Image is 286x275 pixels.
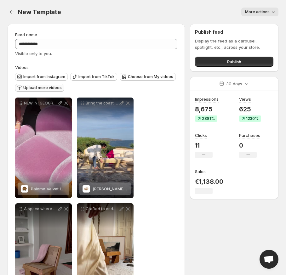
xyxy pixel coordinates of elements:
p: 625 [239,105,261,113]
button: Publish [195,57,273,67]
span: Import from Instagram [23,74,65,79]
p: Crafted to endure designed to inspire Discover our new must have pieces [86,206,118,211]
p: Display the feed as a carousel, spotlight, etc., across your store. [195,38,273,50]
span: More actions [245,9,270,14]
p: €1,138.00 [195,178,223,185]
h3: Impressions [195,96,219,102]
p: 0 [239,142,260,149]
h3: Clicks [195,132,207,138]
span: 2881% [202,116,215,121]
button: Import from Instagram [15,73,68,81]
p: NEW IN [GEOGRAPHIC_DATA] in Pink Paloma balances rounded upholstered volumes with the bold geomet... [24,101,57,106]
p: 8,675 [195,105,219,113]
h3: Sales [195,168,206,175]
h2: Publish feed [195,29,273,35]
p: Bring the coast home with our Summer Sets natural rattan pieces sculpted for relaxed outdoor styl... [86,101,118,106]
button: Import from TikTok [70,73,117,81]
span: Paloma Velvet Lounge Chair [31,186,87,191]
span: Import from TikTok [78,74,115,79]
p: A space where comfort and warmth blend seamlessly inviting you to slow down and embrace tranquility [24,206,57,211]
h3: Purchases [239,132,260,138]
button: Upload more videos [15,84,64,92]
button: Settings [8,8,16,16]
span: Feed name [15,32,37,37]
p: 11 [195,142,213,149]
span: Visible only to you. [15,51,52,56]
span: Choose from My videos [128,74,173,79]
span: [PERSON_NAME] Chair w/ Armrest [93,186,159,191]
span: Videos [15,65,29,70]
div: Bring the coast home with our Summer Sets natural rattan pieces sculpted for relaxed outdoor styl... [77,98,134,198]
button: More actions [241,8,278,16]
span: Publish [227,59,241,65]
h3: Views [239,96,251,102]
div: NEW IN [GEOGRAPHIC_DATA] in Pink Paloma balances rounded upholstered volumes with the bold geomet... [15,98,72,198]
span: Upload more videos [23,85,62,90]
button: Choose from My videos [120,73,176,81]
div: Open chat [260,250,278,269]
span: 1230% [246,116,259,121]
p: 30 days [226,81,242,87]
span: New Template [18,8,61,16]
